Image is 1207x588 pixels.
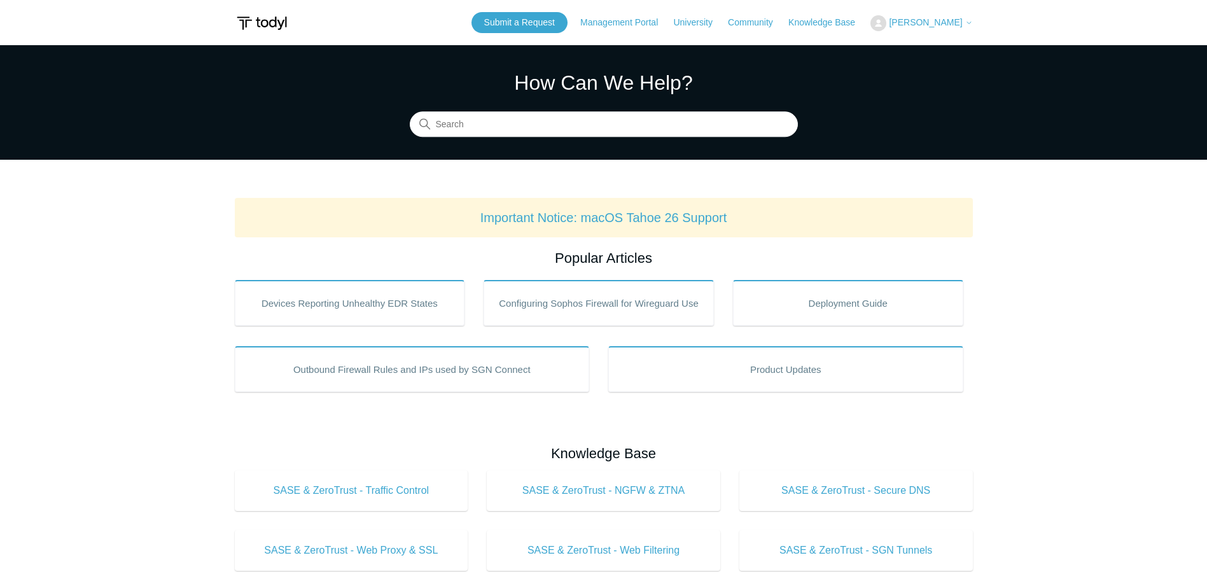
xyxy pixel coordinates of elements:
h1: How Can We Help? [410,67,798,98]
a: Product Updates [608,346,963,392]
span: [PERSON_NAME] [889,17,962,27]
a: Deployment Guide [733,280,963,326]
a: Management Portal [580,16,671,29]
img: Todyl Support Center Help Center home page [235,11,289,35]
a: Community [728,16,786,29]
a: SASE & ZeroTrust - Web Proxy & SSL [235,530,468,571]
a: University [673,16,725,29]
a: SASE & ZeroTrust - Secure DNS [739,470,973,511]
h2: Popular Articles [235,248,973,269]
a: Outbound Firewall Rules and IPs used by SGN Connect [235,346,590,392]
h2: Knowledge Base [235,443,973,464]
a: Devices Reporting Unhealthy EDR States [235,280,465,326]
a: Knowledge Base [788,16,868,29]
button: [PERSON_NAME] [870,15,972,31]
span: SASE & ZeroTrust - Secure DNS [758,483,954,498]
span: SASE & ZeroTrust - SGN Tunnels [758,543,954,558]
span: SASE & ZeroTrust - Web Proxy & SSL [254,543,449,558]
a: Submit a Request [471,12,568,33]
a: SASE & ZeroTrust - SGN Tunnels [739,530,973,571]
a: Important Notice: macOS Tahoe 26 Support [480,211,727,225]
a: SASE & ZeroTrust - NGFW & ZTNA [487,470,720,511]
span: SASE & ZeroTrust - Traffic Control [254,483,449,498]
span: SASE & ZeroTrust - Web Filtering [506,543,701,558]
a: SASE & ZeroTrust - Web Filtering [487,530,720,571]
a: SASE & ZeroTrust - Traffic Control [235,470,468,511]
input: Search [410,112,798,137]
span: SASE & ZeroTrust - NGFW & ZTNA [506,483,701,498]
a: Configuring Sophos Firewall for Wireguard Use [484,280,714,326]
